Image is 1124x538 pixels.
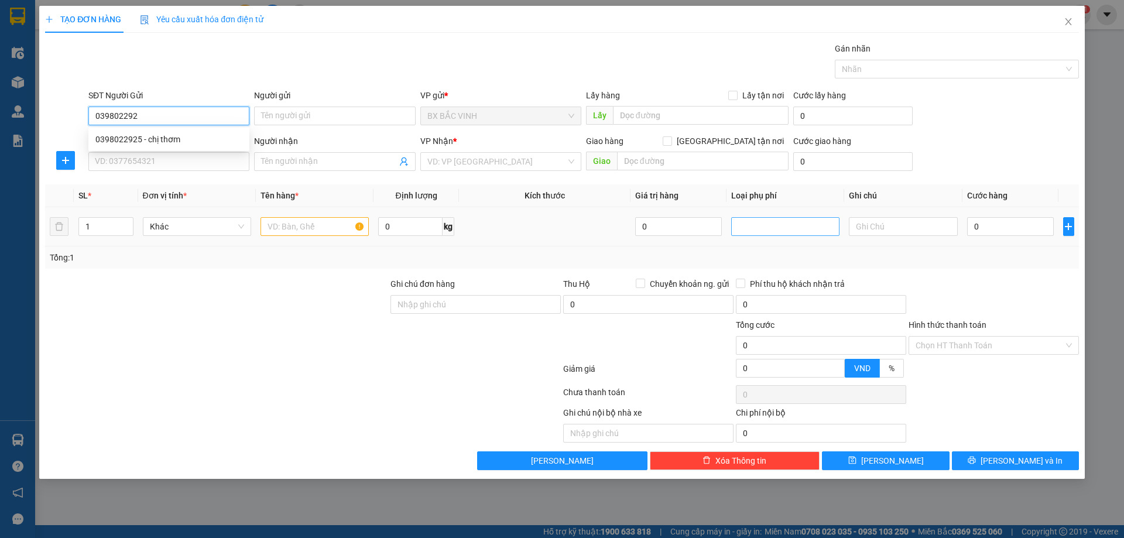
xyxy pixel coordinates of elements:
[745,277,849,290] span: Phí thu hộ khách nhận trả
[635,191,678,200] span: Giá trị hàng
[563,279,590,289] span: Thu Hộ
[586,106,613,125] span: Lấy
[254,89,415,102] div: Người gửi
[1064,17,1073,26] span: close
[56,151,75,170] button: plus
[635,217,722,236] input: 0
[140,15,149,25] img: icon
[613,106,789,125] input: Dọc đường
[563,406,734,424] div: Ghi chú nội bộ nhà xe
[50,217,68,236] button: delete
[586,152,617,170] span: Giao
[793,152,913,171] input: Cước giao hàng
[531,454,594,467] span: [PERSON_NAME]
[822,451,949,470] button: save[PERSON_NAME]
[736,406,906,424] div: Chi phí nội bộ
[736,320,775,330] span: Tổng cước
[1063,217,1074,236] button: plus
[57,156,74,165] span: plus
[563,424,734,443] input: Nhập ghi chú
[140,15,263,24] span: Yêu cầu xuất hóa đơn điện tử
[968,456,976,465] span: printer
[645,277,734,290] span: Chuyển khoản ng. gửi
[88,130,249,149] div: 0398022925 - chị thơm
[525,191,565,200] span: Kích thước
[390,295,561,314] input: Ghi chú đơn hàng
[738,89,789,102] span: Lấy tận nơi
[1064,222,1074,231] span: plus
[420,89,581,102] div: VP gửi
[390,279,455,289] label: Ghi chú đơn hàng
[254,135,415,148] div: Người nhận
[143,191,187,200] span: Đơn vị tính
[727,184,844,207] th: Loại phụ phí
[793,136,851,146] label: Cước giao hàng
[395,191,437,200] span: Định lượng
[889,364,895,373] span: %
[562,386,735,406] div: Chưa thanh toán
[702,456,711,465] span: delete
[844,184,962,207] th: Ghi chú
[793,91,846,100] label: Cước lấy hàng
[95,133,242,146] div: 0398022925 - chị thơm
[967,191,1008,200] span: Cước hàng
[78,191,88,200] span: SL
[715,454,766,467] span: Xóa Thông tin
[909,320,986,330] label: Hình thức thanh toán
[427,107,574,125] span: BX BẮC VINH
[586,136,623,146] span: Giao hàng
[45,15,121,24] span: TẠO ĐƠN HÀNG
[420,136,453,146] span: VP Nhận
[650,451,820,470] button: deleteXóa Thông tin
[562,362,735,383] div: Giảm giá
[793,107,913,125] input: Cước lấy hàng
[477,451,647,470] button: [PERSON_NAME]
[399,157,409,166] span: user-add
[672,135,789,148] span: [GEOGRAPHIC_DATA] tận nơi
[45,15,53,23] span: plus
[952,451,1079,470] button: printer[PERSON_NAME] và In
[617,152,789,170] input: Dọc đường
[835,44,871,53] label: Gán nhãn
[261,217,369,236] input: VD: Bàn, Ghế
[88,89,249,102] div: SĐT Người Gửi
[50,251,434,264] div: Tổng: 1
[849,217,957,236] input: Ghi Chú
[861,454,924,467] span: [PERSON_NAME]
[443,217,454,236] span: kg
[1052,6,1085,39] button: Close
[150,218,244,235] span: Khác
[848,456,856,465] span: save
[981,454,1063,467] span: [PERSON_NAME] và In
[586,91,620,100] span: Lấy hàng
[854,364,871,373] span: VND
[261,191,299,200] span: Tên hàng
